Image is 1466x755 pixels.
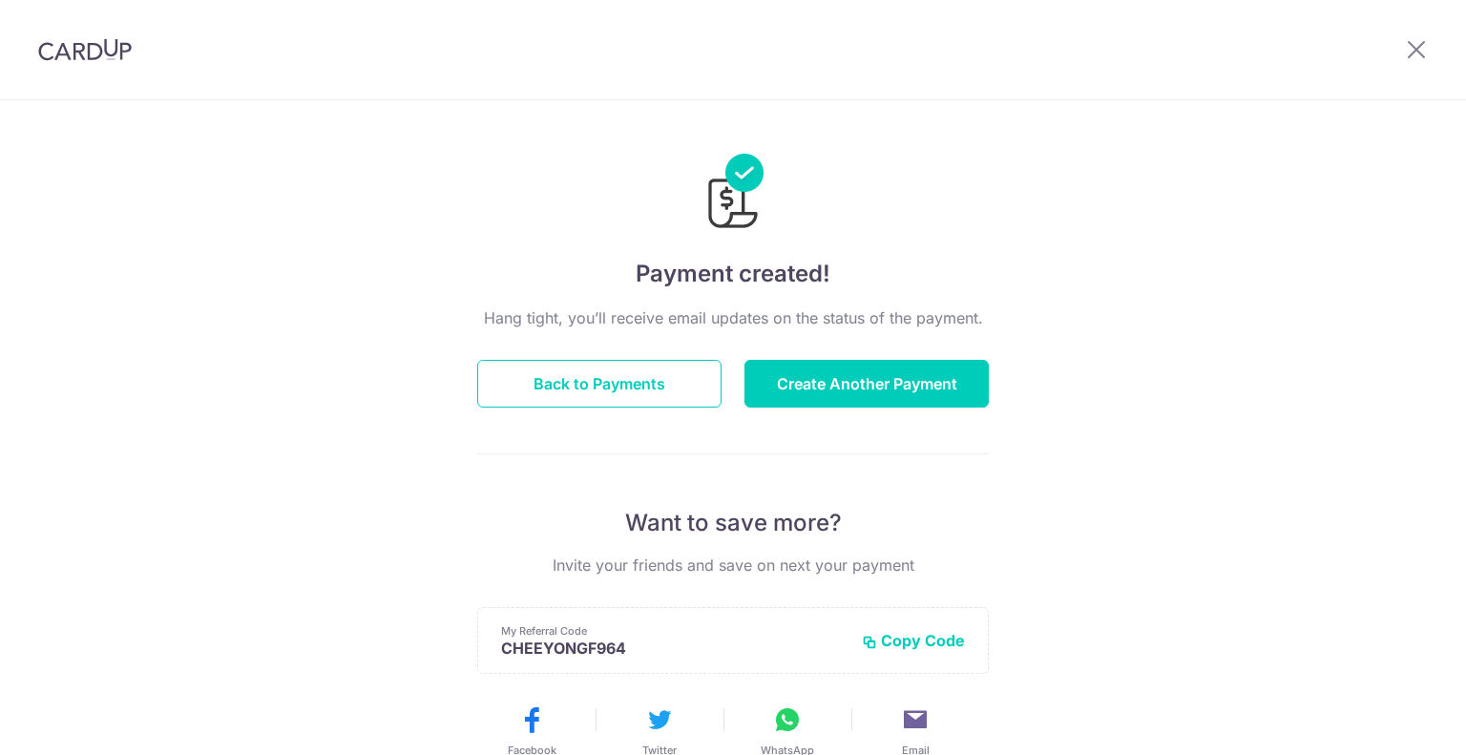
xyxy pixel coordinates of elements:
[38,38,132,61] img: CardUp
[477,508,989,538] p: Want to save more?
[501,623,847,639] p: My Referral Code
[744,360,989,408] button: Create Another Payment
[862,631,965,650] button: Copy Code
[477,360,722,408] button: Back to Payments
[477,257,989,291] h4: Payment created!
[477,554,989,577] p: Invite your friends and save on next your payment
[702,154,764,234] img: Payments
[477,306,989,329] p: Hang tight, you’ll receive email updates on the status of the payment.
[501,639,847,658] p: CHEEYONGF964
